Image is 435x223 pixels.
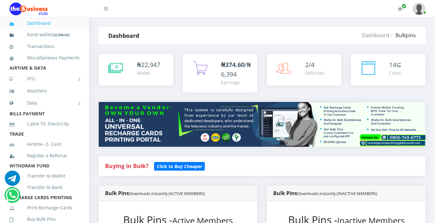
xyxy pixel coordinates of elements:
[10,200,80,215] a: Print Recharge Cards
[267,54,341,85] a: 2/4 Referrals
[221,60,245,69] b: ₦374.60
[137,70,160,76] div: Wallet
[10,27,80,42] a: Fund wallet[22,946.62]
[305,70,324,76] div: Referrals
[389,70,402,76] div: Coins
[129,191,205,196] small: Downloads instantly (ACTIVE MEMBERS)
[389,60,396,69] span: 14
[10,84,80,98] a: Vouchers
[157,163,202,169] b: Click to Buy Cheaper
[154,162,205,170] a: Click to Buy Cheaper
[141,60,160,69] span: 22,947
[99,102,425,147] img: multitenant_rcp.png
[105,190,205,197] strong: Bulk Pins
[305,60,314,69] span: 2/4
[273,190,377,197] strong: Bulk Pins
[105,162,148,170] strong: Buying in Bulk?
[10,148,80,163] a: Register a Referral
[10,117,80,131] a: Cable TV, Electricity
[413,3,425,15] img: User
[10,169,80,183] a: Transfer to Wallet
[10,71,80,87] a: VTU
[10,95,80,111] a: Data
[402,4,406,9] span: Renew/Upgrade Subscription
[10,16,80,30] a: Dashboard
[6,192,19,203] a: Chat for support
[389,60,402,70] div: ⊆
[53,32,68,37] b: 22,946.62
[137,60,160,70] div: ₦
[398,6,403,11] i: Renew/Upgrade Subscription
[221,79,251,86] div: Earnings
[389,31,416,39] li: Bulkpins
[183,54,257,92] a: ₦374.60/₦6,394 Earnings
[362,32,389,39] a: Dashboard
[10,137,80,152] a: Airtime -2- Cash
[10,51,80,65] a: Miscellaneous Payments
[10,180,80,195] a: Transfer to Bank
[108,32,139,39] strong: Dashboard
[297,191,377,196] small: Downloads instantly (INACTIVE MEMBERS)
[52,32,70,37] small: [ ]
[221,60,251,78] span: /₦6,394
[5,175,20,186] a: Chat for support
[99,54,173,85] a: ₦22,947 Wallet
[10,3,48,15] img: Logo
[10,39,80,54] a: Transactions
